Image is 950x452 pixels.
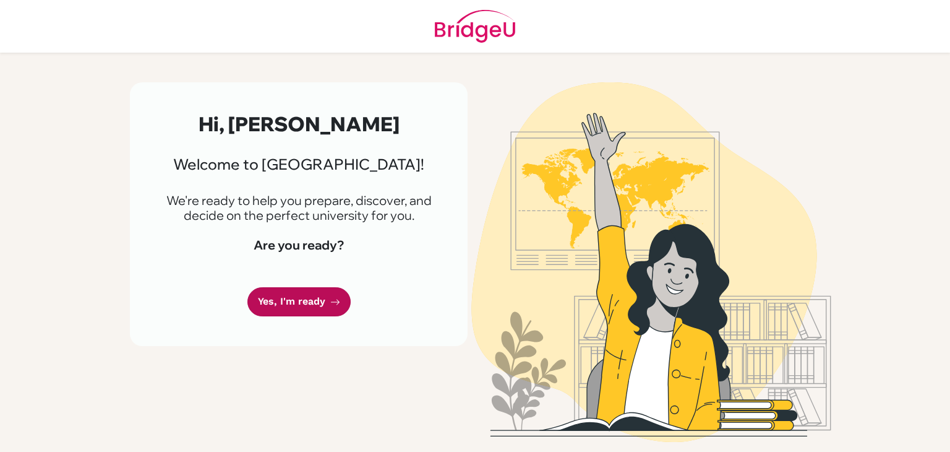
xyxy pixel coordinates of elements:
[247,287,351,316] a: Yes, I'm ready
[160,155,438,173] h3: Welcome to [GEOGRAPHIC_DATA]!
[160,238,438,253] h4: Are you ready?
[160,112,438,136] h2: Hi, [PERSON_NAME]
[160,193,438,223] p: We're ready to help you prepare, discover, and decide on the perfect university for you.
